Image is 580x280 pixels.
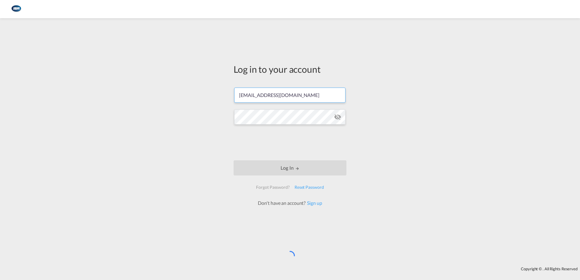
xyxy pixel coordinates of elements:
[334,113,341,121] md-icon: icon-eye-off
[234,63,346,75] div: Log in to your account
[251,200,329,206] div: Don't have an account?
[254,182,292,193] div: Forgot Password?
[305,200,322,206] a: Sign up
[292,182,326,193] div: Reset Password
[234,160,346,175] button: LOGIN
[9,2,23,16] img: 1aa151c0c08011ec8d6f413816f9a227.png
[234,88,346,103] input: Enter email/phone number
[244,131,336,154] iframe: reCAPTCHA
